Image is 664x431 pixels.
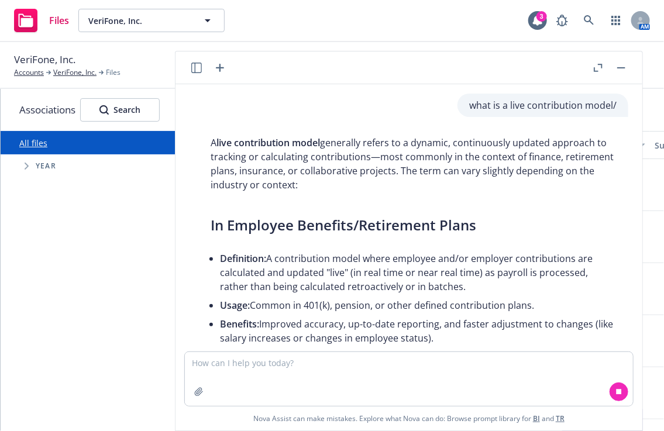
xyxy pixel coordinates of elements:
[211,136,617,192] p: A generally refers to a dynamic, continuously updated approach to tracking or calculating contrib...
[253,406,565,430] span: Nova Assist can make mistakes. Explore what Nova can do: Browse prompt library for and
[78,9,225,32] button: VeriFone, Inc.
[220,296,617,315] li: Common in 401(k), pension, or other defined contribution plans.
[99,105,109,115] svg: Search
[106,67,121,78] span: Files
[469,98,617,112] p: what is a live contribution model/
[1,154,178,178] div: Tree Example
[551,9,574,32] a: Report a Bug
[53,67,97,78] a: VeriFone, Inc.
[80,98,160,122] button: SearchSearch
[19,137,47,149] a: All files
[14,52,75,67] span: VeriFone, Inc.
[211,215,617,235] h3: In Employee Benefits/Retirement Plans
[220,318,259,330] span: Benefits:
[533,413,540,423] a: BI
[99,99,140,121] div: Search
[49,16,69,25] span: Files
[220,315,617,347] li: Improved accuracy, up-to-date reporting, and faster adjustment to changes (like salary increases ...
[577,9,601,32] a: Search
[14,67,44,78] a: Accounts
[9,4,74,37] a: Files
[556,413,565,423] a: TR
[604,9,628,32] a: Switch app
[88,15,190,27] span: VeriFone, Inc.
[220,252,266,265] span: Definition:
[36,163,56,170] span: Year
[220,299,250,312] span: Usage:
[220,249,617,296] li: A contribution model where employee and/or employer contributions are calculated and updated "liv...
[19,102,75,118] span: Associations
[216,136,320,149] span: live contribution model
[536,11,547,22] div: 3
